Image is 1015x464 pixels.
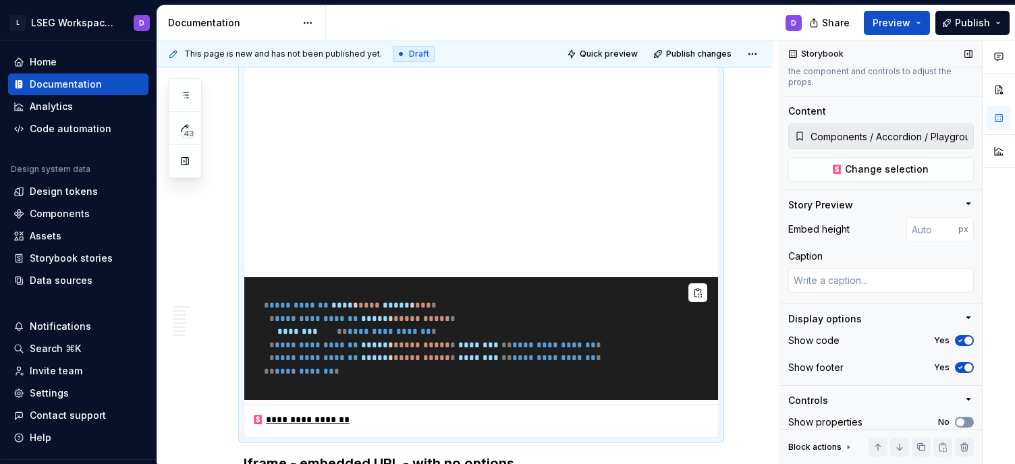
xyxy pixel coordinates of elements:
span: Publish [955,16,990,30]
div: Analytics [30,100,73,113]
a: Data sources [8,270,148,291]
div: Help [30,431,51,444]
button: Change selection [788,157,974,181]
a: Components [8,203,148,225]
div: Block actions [788,442,842,453]
button: LLSEG Workspace Design SystemD [3,8,154,37]
button: Preview [864,11,930,35]
div: Search ⌘K [30,342,81,355]
div: Invite team [30,364,82,378]
div: Components [30,207,90,221]
div: Contact support [30,409,106,422]
span: This page is new and has not been published yet. [184,49,382,59]
label: Yes [934,362,950,373]
div: Data sources [30,274,92,287]
span: Preview [873,16,910,30]
div: D [139,18,144,28]
span: Quick preview [580,49,638,59]
div: Show properties [788,415,862,429]
button: Search ⌘K [8,338,148,359]
div: Display options [788,312,862,326]
a: Code automation [8,118,148,140]
button: Publish [935,11,1010,35]
div: Documentation [30,78,102,91]
button: Quick preview [563,45,644,63]
a: Storybook stories [8,248,148,269]
div: Content [788,105,826,118]
button: Share [802,11,858,35]
span: Change selection [845,163,929,176]
div: L [9,15,26,31]
div: Controls [788,394,828,407]
div: Settings [30,386,69,400]
div: Caption [788,250,823,263]
div: Design system data [11,164,90,175]
input: Auto [906,217,958,241]
div: Story Preview [788,198,853,212]
div: Assets [30,229,61,243]
a: Documentation [8,74,148,95]
p: px [958,224,968,235]
a: Design tokens [8,181,148,202]
div: Design tokens [30,185,98,198]
div: Home [30,55,57,69]
a: Invite team [8,360,148,382]
button: Display options [788,312,974,326]
button: Help [8,427,148,448]
a: Settings [8,382,148,404]
a: Home [8,51,148,73]
button: Publish changes [649,45,738,63]
a: Analytics [8,96,148,117]
button: Contact support [8,405,148,426]
div: Show footer [788,361,844,374]
div: Documentation [168,16,296,30]
button: Story Preview [788,198,974,212]
label: Yes [934,335,950,346]
div: Storybook stories [30,252,113,265]
div: Show code [788,334,840,347]
div: Notifications [30,320,91,333]
span: Draft [409,49,429,59]
div: Embed a Storybook story with a preview of the component and controls to adjust the props. [788,55,974,88]
label: No [938,417,950,428]
span: Publish changes [666,49,732,59]
div: Block actions [788,438,854,457]
div: D [791,18,796,28]
a: Assets [8,225,148,247]
button: Notifications [8,316,148,337]
button: Controls [788,394,974,407]
div: Code automation [30,122,111,136]
span: Share [822,16,850,30]
div: LSEG Workspace Design System [31,16,117,30]
span: 43 [182,128,196,139]
div: Embed height [788,223,850,236]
